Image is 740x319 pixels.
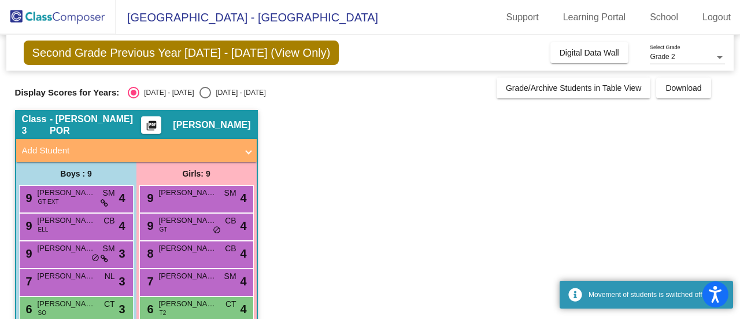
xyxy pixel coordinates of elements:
span: 6 [145,303,154,316]
span: SM [224,187,236,199]
span: 4 [240,300,246,318]
span: GT EXT [38,197,59,206]
span: 4 [240,273,246,290]
span: do_not_disturb_alt [91,254,99,263]
span: 8 [145,247,154,260]
span: [PERSON_NAME] [159,270,217,282]
span: 4 [119,189,125,207]
span: Second Grade Previous Year [DATE] - [DATE] (View Only) [24,41,339,65]
span: [PERSON_NAME] [159,298,217,310]
span: [PERSON_NAME] [38,298,95,310]
span: Download [665,83,701,93]
span: SM [103,187,115,199]
span: [PERSON_NAME] [159,215,217,226]
div: Boys : 9 [16,162,136,185]
span: [PERSON_NAME] [173,119,250,131]
span: [PERSON_NAME] [38,187,95,199]
span: Class 3 [22,113,50,137]
span: 3 [119,300,125,318]
span: Grade 2 [650,53,675,61]
span: 9 [23,247,32,260]
span: CT [104,298,115,310]
span: 4 [240,217,246,234]
button: Download [656,78,711,98]
span: 3 [119,273,125,290]
mat-radio-group: Select an option [128,87,265,98]
span: 9 [23,192,32,204]
a: Learning Portal [554,8,635,27]
span: [GEOGRAPHIC_DATA] - [GEOGRAPHIC_DATA] [116,8,378,27]
span: CB [225,243,236,255]
span: 3 [119,245,125,262]
span: 9 [145,192,154,204]
div: Girls: 9 [136,162,257,185]
span: 4 [240,189,246,207]
span: Digital Data Wall [560,48,619,57]
button: Digital Data Wall [550,42,628,63]
span: - [PERSON_NAME] POR [50,113,141,137]
button: Grade/Archive Students in Table View [497,78,651,98]
span: 7 [23,275,32,288]
span: GT [160,225,168,234]
span: Display Scores for Years: [15,87,120,98]
a: School [641,8,687,27]
span: [PERSON_NAME] [38,243,95,254]
mat-expansion-panel-header: Add Student [16,139,257,162]
span: 9 [145,219,154,232]
mat-panel-title: Add Student [22,144,237,157]
span: [PERSON_NAME] [38,215,95,226]
span: [PERSON_NAME] [159,187,217,199]
span: Grade/Archive Students in Table View [506,83,642,93]
mat-icon: picture_as_pdf [145,120,158,136]
span: 9 [23,219,32,232]
button: Print Students Details [141,116,161,134]
span: [PERSON_NAME] [38,270,95,282]
span: CT [225,298,236,310]
div: Movement of students is switched off [589,289,724,300]
span: SM [103,243,115,255]
span: T2 [160,309,166,317]
span: NL [105,270,115,283]
div: [DATE] - [DATE] [211,87,265,98]
span: CB [225,215,236,227]
span: do_not_disturb_alt [213,226,221,235]
span: [PERSON_NAME] [159,243,217,254]
div: [DATE] - [DATE] [139,87,194,98]
span: ELL [38,225,49,234]
span: SO [38,309,46,317]
span: 6 [23,303,32,316]
span: 4 [119,217,125,234]
span: 4 [240,245,246,262]
a: Support [497,8,548,27]
span: SM [224,270,236,283]
span: CB [103,215,114,227]
a: Logout [693,8,740,27]
span: 7 [145,275,154,288]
